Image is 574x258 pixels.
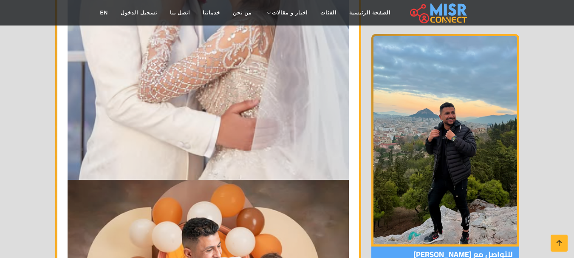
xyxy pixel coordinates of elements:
a: اتصل بنا [164,5,196,21]
img: main.misr_connect [410,2,467,23]
a: اخبار و مقالات [258,5,314,21]
a: الصفحة الرئيسية [343,5,397,21]
a: EN [94,5,115,21]
a: من نحن [226,5,258,21]
span: اخبار و مقالات [272,9,308,17]
img: علي غزلان [371,34,519,247]
a: تسجيل الدخول [114,5,163,21]
a: خدماتنا [196,5,226,21]
a: الفئات [314,5,343,21]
